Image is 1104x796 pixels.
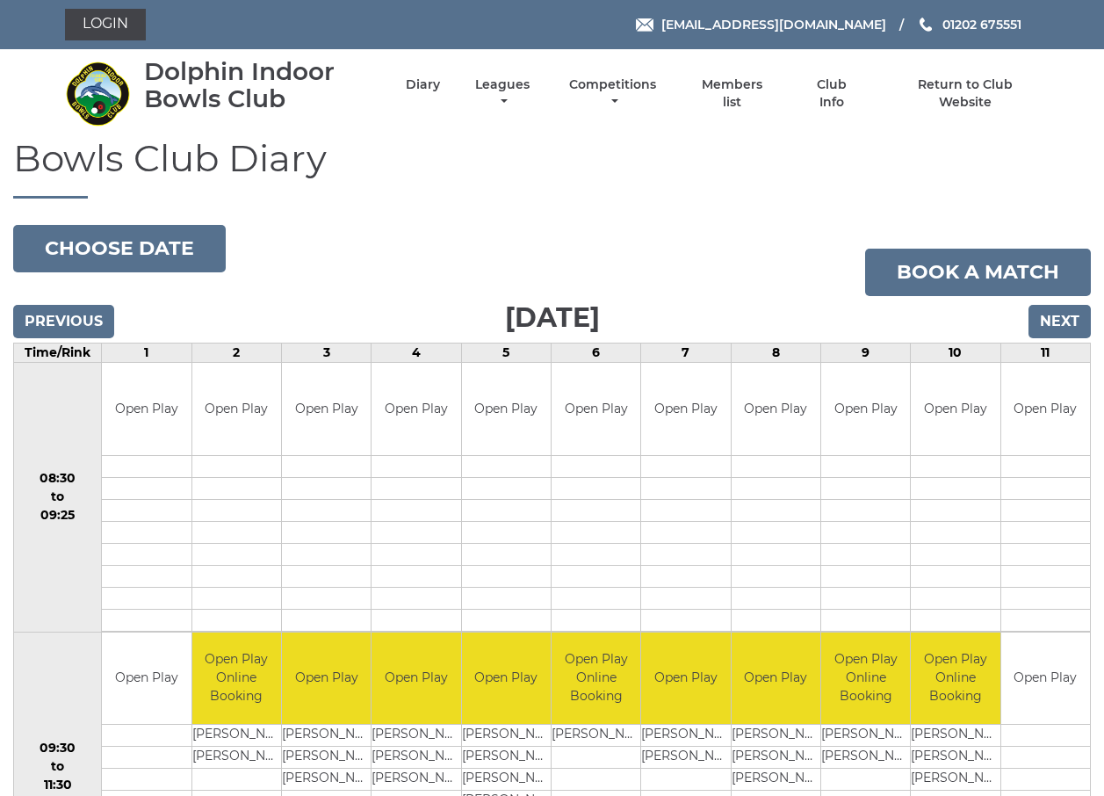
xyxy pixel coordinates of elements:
td: 1 [102,344,191,363]
img: Phone us [920,18,932,32]
input: Next [1028,305,1091,338]
a: Login [65,9,146,40]
td: Open Play [911,363,999,455]
td: Open Play [372,633,460,725]
td: [PERSON_NAME] [282,747,371,769]
td: Open Play Online Booking [192,633,281,725]
td: Open Play [552,363,640,455]
a: Phone us 01202 675551 [917,15,1021,34]
td: [PERSON_NAME] [462,725,551,747]
span: 01202 675551 [942,17,1021,33]
td: Open Play [641,633,730,725]
td: Open Play [1001,363,1090,455]
a: Members list [691,76,772,111]
td: Open Play [372,363,460,455]
td: [PERSON_NAME] [192,747,281,769]
a: Competitions [566,76,661,111]
td: Open Play [102,633,191,725]
td: [PERSON_NAME] [732,747,820,769]
td: [PERSON_NAME] [911,725,999,747]
td: [PERSON_NAME] [821,725,910,747]
td: 08:30 to 09:25 [14,363,102,633]
td: [PERSON_NAME] [641,725,730,747]
td: Open Play [462,363,551,455]
td: 5 [461,344,551,363]
td: Open Play Online Booking [821,633,910,725]
img: Email [636,18,653,32]
td: [PERSON_NAME] [372,769,460,791]
td: [PERSON_NAME] [462,769,551,791]
a: Leagues [471,76,534,111]
td: 6 [551,344,640,363]
td: 11 [1000,344,1090,363]
td: Open Play [732,363,820,455]
td: [PERSON_NAME] [282,769,371,791]
td: 10 [911,344,1000,363]
td: 8 [731,344,820,363]
td: Open Play [102,363,191,455]
td: [PERSON_NAME] [732,725,820,747]
a: Email [EMAIL_ADDRESS][DOMAIN_NAME] [636,15,886,34]
input: Previous [13,305,114,338]
img: Dolphin Indoor Bowls Club [65,61,131,127]
td: Open Play Online Booking [552,633,640,725]
a: Club Info [804,76,861,111]
td: 4 [372,344,461,363]
td: [PERSON_NAME] [821,747,910,769]
td: Open Play [462,633,551,725]
td: [PERSON_NAME] [911,769,999,791]
div: Dolphin Indoor Bowls Club [144,58,375,112]
td: Time/Rink [14,344,102,363]
td: Open Play [732,633,820,725]
td: [PERSON_NAME] [462,747,551,769]
td: Open Play [641,363,730,455]
td: Open Play [282,363,371,455]
button: Choose date [13,225,226,272]
td: [PERSON_NAME] [911,747,999,769]
td: Open Play [192,363,281,455]
a: Diary [406,76,440,93]
td: Open Play [1001,633,1090,725]
td: 9 [820,344,910,363]
h1: Bowls Club Diary [13,138,1091,199]
td: [PERSON_NAME] [552,725,640,747]
td: [PERSON_NAME] [192,725,281,747]
a: Return to Club Website [891,76,1039,111]
span: [EMAIL_ADDRESS][DOMAIN_NAME] [661,17,886,33]
td: 3 [281,344,371,363]
td: [PERSON_NAME] [641,747,730,769]
td: Open Play Online Booking [911,633,999,725]
td: [PERSON_NAME] [282,725,371,747]
td: 2 [191,344,281,363]
a: Book a match [865,249,1091,296]
td: [PERSON_NAME] [732,769,820,791]
td: [PERSON_NAME] [372,747,460,769]
td: [PERSON_NAME] [372,725,460,747]
td: Open Play [821,363,910,455]
td: Open Play [282,633,371,725]
td: 7 [641,344,731,363]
